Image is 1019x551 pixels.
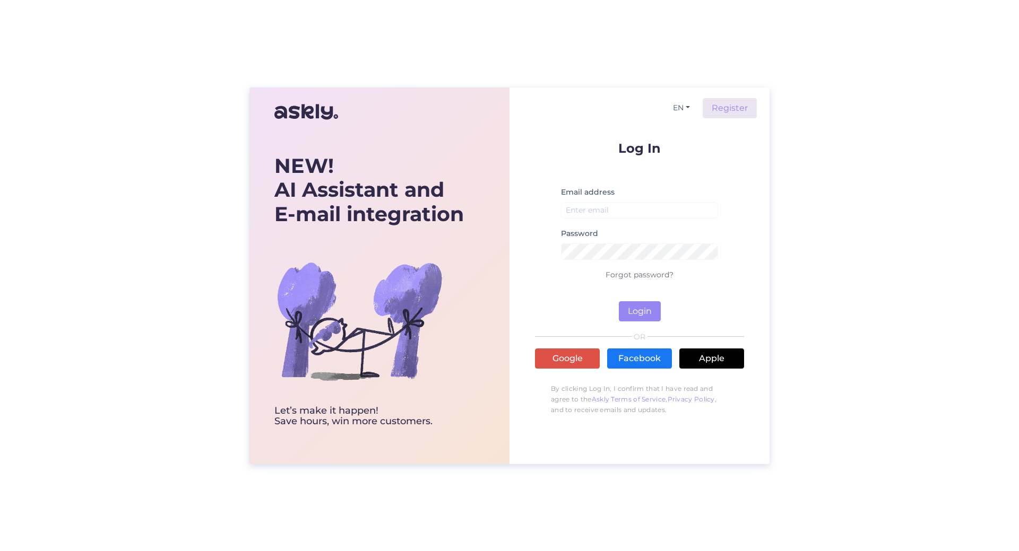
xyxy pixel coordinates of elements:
[632,333,647,340] span: OR
[606,270,673,279] a: Forgot password?
[679,348,744,369] a: Apple
[592,395,666,403] a: Askly Terms of Service
[274,154,464,226] div: AI Assistant and E-mail integration
[274,236,444,406] img: bg-askly
[561,187,615,198] label: Email address
[619,301,661,321] button: Login
[668,395,715,403] a: Privacy Policy
[274,99,338,125] img: Askly
[535,348,600,369] a: Google
[703,98,757,118] a: Register
[274,406,464,427] div: Let’s make it happen! Save hours, win more customers.
[561,228,598,239] label: Password
[561,202,718,218] input: Enter email
[274,153,334,178] b: NEW!
[535,378,744,421] p: By clicking Log In, I confirm that I have read and agree to the , , and to receive emails and upd...
[607,348,672,369] a: Facebook
[669,100,694,116] button: EN
[535,142,744,155] p: Log In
